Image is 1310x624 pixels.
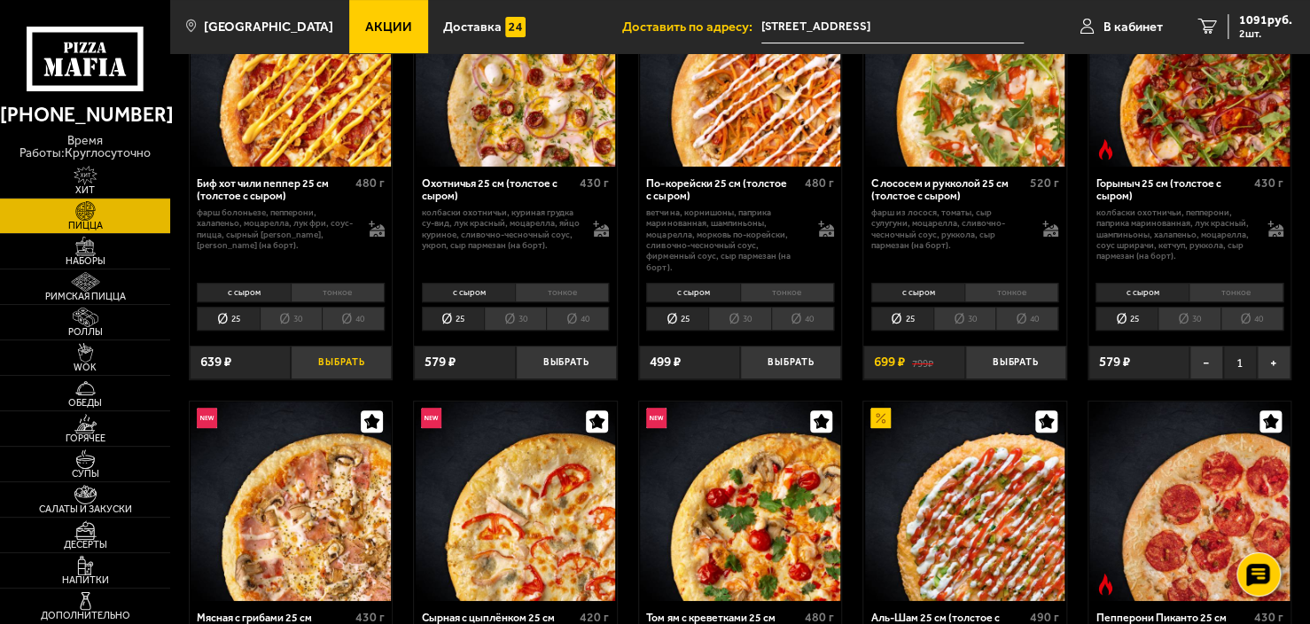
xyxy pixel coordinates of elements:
p: фарш болоньезе, пепперони, халапеньо, моцарелла, лук фри, соус-пицца, сырный [PERSON_NAME], [PERS... [197,207,355,251]
img: Новинка [646,408,667,428]
span: Доставка [443,20,502,34]
li: 30 [933,307,995,331]
button: − [1189,346,1223,379]
p: ветчина, корнишоны, паприка маринованная, шампиньоны, моцарелла, морковь по-корейски, сливочно-че... [646,207,804,273]
img: Том ям с креветками 25 см (толстое с сыром) [640,402,840,602]
span: 480 г [355,175,385,191]
span: 579 ₽ [1099,355,1130,369]
p: фарш из лосося, томаты, сыр сулугуни, моцарелла, сливочно-чесночный соус, руккола, сыр пармезан (... [871,207,1029,251]
div: По-корейски 25 см (толстое с сыром) [646,177,799,204]
div: Охотничья 25 см (толстое с сыром) [422,177,575,204]
img: Острое блюдо [1095,573,1115,594]
img: Новинка [197,408,217,428]
li: 25 [1096,307,1158,331]
li: тонкое [964,283,1058,302]
a: Острое блюдоПепперони Пиканто 25 см (толстое с сыром) [1088,402,1291,602]
span: 1 [1223,346,1257,379]
span: Акции [365,20,412,34]
span: 579 ₽ [425,355,456,369]
li: тонкое [515,283,609,302]
img: Аль-Шам 25 см (толстое с сыром) [865,402,1065,602]
span: 430 г [580,175,609,191]
div: Биф хот чили пеппер 25 см (толстое с сыром) [197,177,350,204]
p: колбаски охотничьи, куриная грудка су-вид, лук красный, моцарелла, яйцо куриное, сливочно-чесночн... [422,207,580,251]
span: 520 г [1029,175,1058,191]
span: 1091 руб. [1239,14,1292,27]
a: НовинкаТом ям с креветками 25 см (толстое с сыром) [639,402,841,602]
li: тонкое [740,283,834,302]
img: Мясная с грибами 25 см (толстое с сыром) [191,402,391,602]
button: Выбрать [740,346,841,379]
img: Сырная с цыплёнком 25 см (толстое с сыром) [416,402,616,602]
li: с сыром [197,283,290,302]
span: В кабинет [1103,20,1163,34]
li: 25 [197,307,259,331]
li: 40 [771,307,834,331]
li: с сыром [1096,283,1189,302]
li: 25 [646,307,708,331]
li: с сыром [646,283,739,302]
li: 30 [260,307,322,331]
li: 40 [322,307,385,331]
div: Горыныч 25 см (толстое с сыром) [1096,177,1249,204]
a: НовинкаСырная с цыплёнком 25 см (толстое с сыром) [414,402,616,602]
li: 30 [708,307,770,331]
img: 15daf4d41897b9f0e9f617042186c801.svg [505,17,526,37]
li: 30 [484,307,546,331]
li: 40 [1220,307,1283,331]
s: 799 ₽ [912,355,933,369]
li: тонкое [291,283,385,302]
button: Выбрать [965,346,1066,379]
li: 30 [1158,307,1220,331]
span: 480 г [805,175,834,191]
span: Доставить по адресу: [622,20,761,34]
li: 25 [422,307,484,331]
button: + [1257,346,1291,379]
li: 40 [995,307,1058,331]
li: с сыром [422,283,515,302]
img: Острое блюдо [1095,139,1115,160]
span: 430 г [1254,175,1283,191]
span: проспект Народного Ополчения, 203 [761,11,1024,43]
p: колбаски Охотничьи, пепперони, паприка маринованная, лук красный, шампиньоны, халапеньо, моцарелл... [1096,207,1253,262]
img: Акционный [870,408,891,428]
input: Ваш адрес доставки [761,11,1024,43]
a: НовинкаМясная с грибами 25 см (толстое с сыром) [190,402,392,602]
div: С лососем и рукколой 25 см (толстое с сыром) [871,177,1025,204]
img: Новинка [421,408,441,428]
span: [GEOGRAPHIC_DATA] [204,20,333,34]
li: 40 [546,307,609,331]
span: 2 шт. [1239,28,1292,39]
li: 25 [871,307,933,331]
img: Пепперони Пиканто 25 см (толстое с сыром) [1089,402,1290,602]
button: Выбрать [516,346,617,379]
span: 639 ₽ [200,355,231,369]
li: тонкое [1189,283,1283,302]
li: с сыром [871,283,964,302]
a: АкционныйАль-Шам 25 см (толстое с сыром) [863,402,1065,602]
span: 499 ₽ [650,355,681,369]
span: 699 ₽ [874,355,905,369]
button: Выбрать [291,346,392,379]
